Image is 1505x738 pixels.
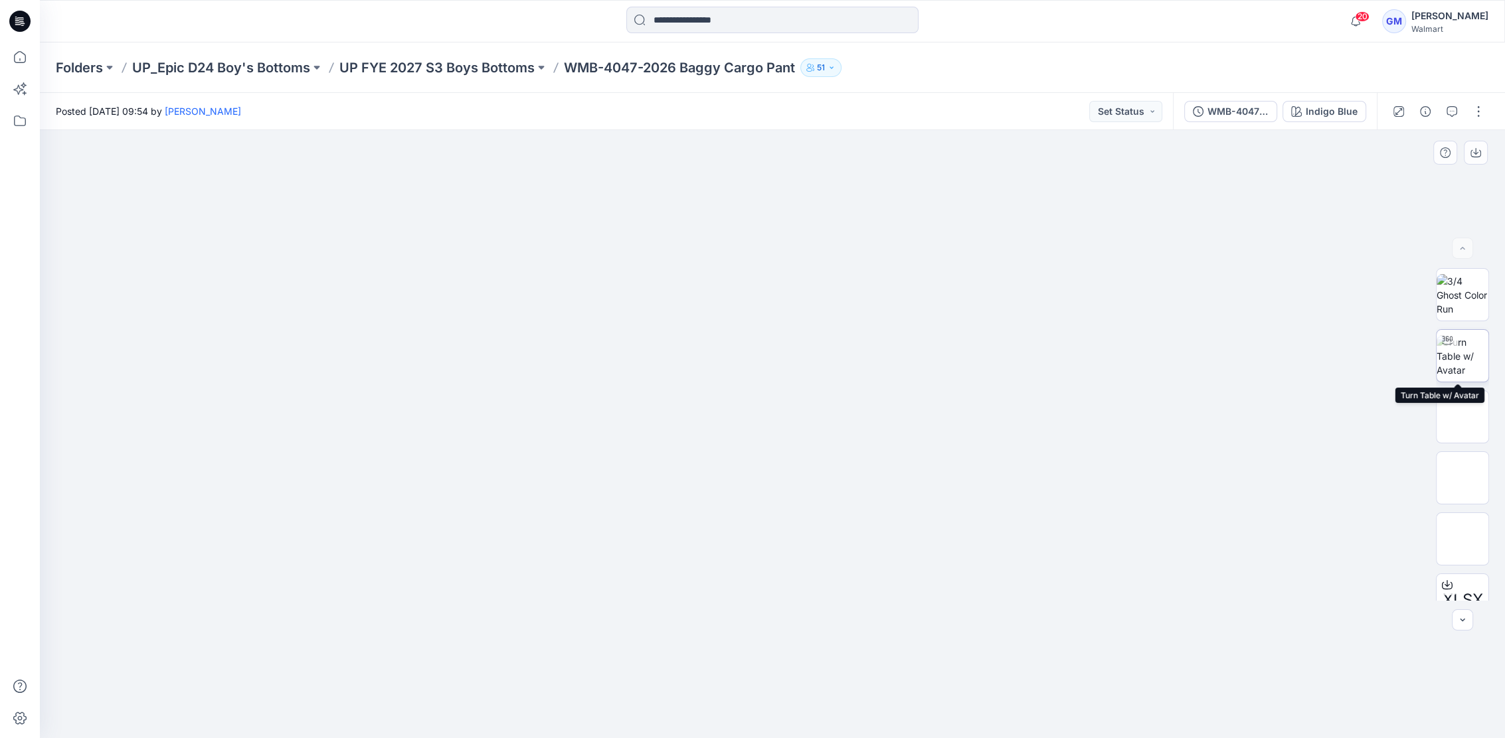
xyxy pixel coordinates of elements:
a: UP_Epic D24 Boy's Bottoms [132,58,310,77]
button: 51 [800,58,841,77]
div: Indigo Blue [1306,104,1358,119]
img: Turn Table w/ Avatar [1437,335,1488,377]
button: Indigo Blue [1283,101,1366,122]
span: 20 [1355,11,1370,22]
p: WMB-4047-2026 Baggy Cargo Pant [564,58,795,77]
span: XLSX [1443,588,1483,612]
a: [PERSON_NAME] [165,106,241,117]
button: Details [1415,101,1436,122]
div: WMB-4047-2026 Baggy Cargo Pant_Full Colorway [1207,104,1269,119]
div: Walmart [1411,24,1488,34]
a: UP FYE 2027 S3 Boys Bottoms [339,58,535,77]
a: Folders [56,58,103,77]
button: WMB-4047-2026 Baggy Cargo Pant_Full Colorway [1184,101,1277,122]
div: GM [1382,9,1406,33]
div: [PERSON_NAME] [1411,8,1488,24]
span: Posted [DATE] 09:54 by [56,104,241,118]
img: 3/4 Ghost Color Run [1437,274,1488,316]
p: 51 [817,60,825,75]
